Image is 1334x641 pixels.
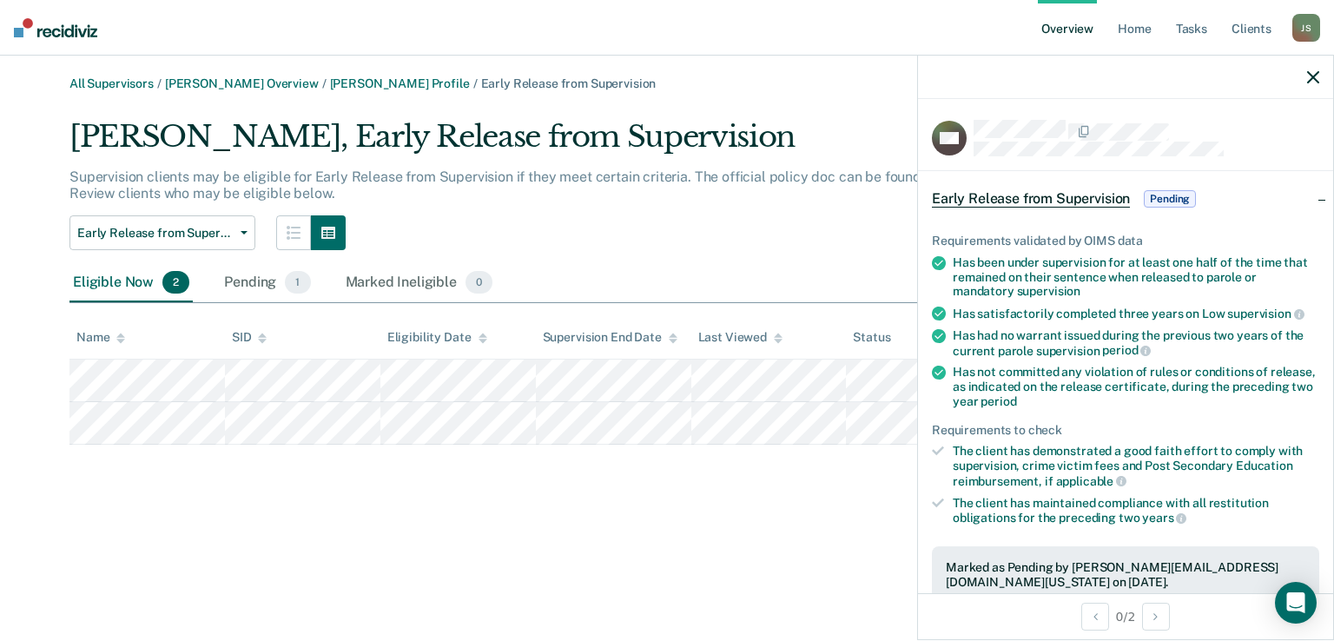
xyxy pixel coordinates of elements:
[1142,603,1170,631] button: Next Opportunity
[853,330,890,345] div: Status
[221,264,314,302] div: Pending
[1227,307,1304,320] span: supervision
[1275,582,1317,624] div: Open Intercom Messenger
[69,264,193,302] div: Eligible Now
[1017,284,1080,298] span: supervision
[69,76,154,90] a: All Supervisors
[918,593,1333,639] div: 0 / 2
[1081,603,1109,631] button: Previous Opportunity
[76,330,125,345] div: Name
[77,226,234,241] span: Early Release from Supervision
[232,330,267,345] div: SID
[69,169,1056,202] p: Supervision clients may be eligible for Early Release from Supervision if they meet certain crite...
[953,255,1319,299] div: Has been under supervision for at least one half of the time that remained on their sentence when...
[932,423,1319,438] div: Requirements to check
[698,330,783,345] div: Last Viewed
[918,171,1333,227] div: Early Release from SupervisionPending
[466,271,492,294] span: 0
[1102,343,1151,357] span: period
[69,119,1070,169] div: [PERSON_NAME], Early Release from Supervision
[953,365,1319,408] div: Has not committed any violation of rules or conditions of release, as indicated on the release ce...
[319,76,330,90] span: /
[932,190,1130,208] span: Early Release from Supervision
[946,560,1305,590] div: Marked as Pending by [PERSON_NAME][EMAIL_ADDRESS][DOMAIN_NAME][US_STATE] on [DATE].
[932,234,1319,248] div: Requirements validated by OIMS data
[481,76,657,90] span: Early Release from Supervision
[953,328,1319,358] div: Has had no warrant issued during the previous two years of the current parole supervision
[165,76,319,90] a: [PERSON_NAME] Overview
[543,330,677,345] div: Supervision End Date
[1056,474,1126,488] span: applicable
[387,330,487,345] div: Eligibility Date
[1292,14,1320,42] div: J S
[953,444,1319,488] div: The client has demonstrated a good faith effort to comply with supervision, crime victim fees and...
[330,76,470,90] a: [PERSON_NAME] Profile
[162,271,189,294] span: 2
[953,496,1319,525] div: The client has maintained compliance with all restitution obligations for the preceding two
[14,18,97,37] img: Recidiviz
[342,264,497,302] div: Marked Ineligible
[981,394,1016,408] span: period
[154,76,165,90] span: /
[953,306,1319,321] div: Has satisfactorily completed three years on Low
[470,76,481,90] span: /
[1142,511,1186,525] span: years
[1144,190,1196,208] span: Pending
[285,271,310,294] span: 1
